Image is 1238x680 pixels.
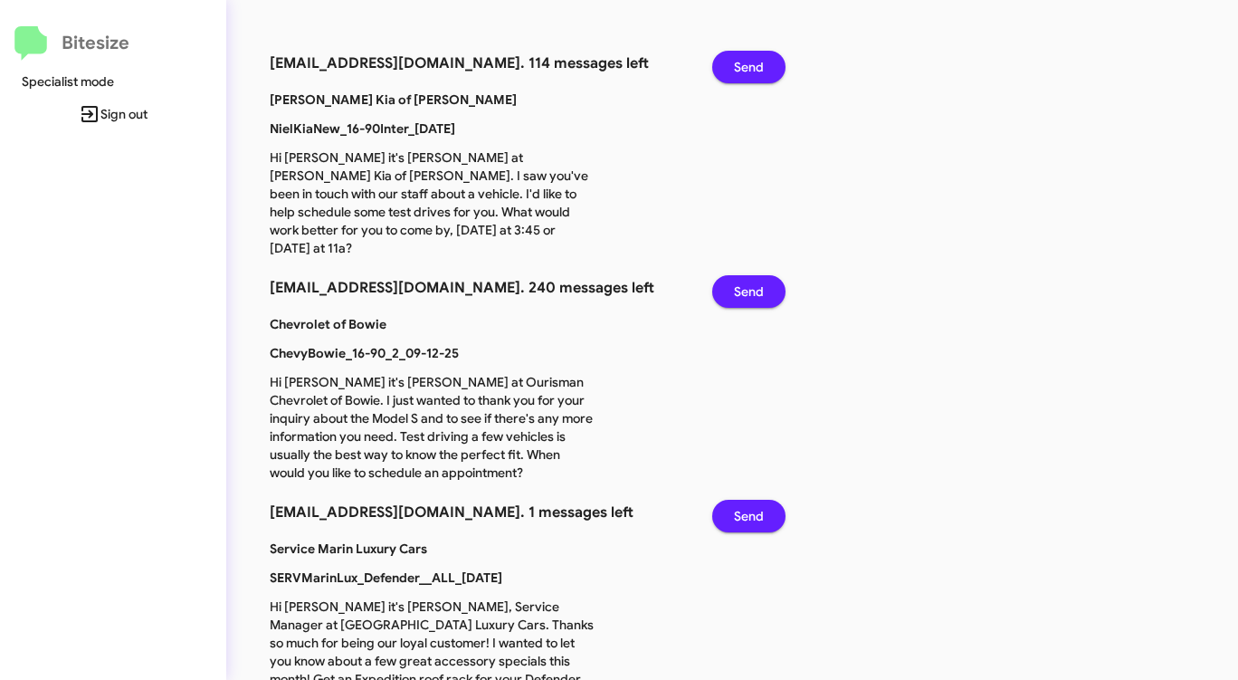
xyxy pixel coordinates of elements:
b: ChevyBowie_16-90_2_09-12-25 [270,345,459,361]
b: SERVMarinLux_Defender__ALL_[DATE] [270,570,502,586]
p: Hi [PERSON_NAME] it's [PERSON_NAME] at Ourisman Chevrolet of Bowie. I just wanted to thank you fo... [256,373,610,482]
span: Send [734,51,764,83]
span: Sign out [14,98,212,130]
p: Hi [PERSON_NAME] it's [PERSON_NAME] at [PERSON_NAME] Kia of [PERSON_NAME]. I saw you've been in t... [256,148,610,257]
h3: [EMAIL_ADDRESS][DOMAIN_NAME]. 1 messages left [270,500,685,525]
button: Send [712,51,786,83]
b: NielKiaNew_16-90Inter_[DATE] [270,120,455,137]
button: Send [712,275,786,308]
h3: [EMAIL_ADDRESS][DOMAIN_NAME]. 240 messages left [270,275,685,301]
span: Send [734,500,764,532]
button: Send [712,500,786,532]
a: Bitesize [14,26,129,61]
b: [PERSON_NAME] Kia of [PERSON_NAME] [270,91,517,108]
b: Chevrolet of Bowie [270,316,386,332]
b: Service Marin Luxury Cars [270,541,427,557]
h3: [EMAIL_ADDRESS][DOMAIN_NAME]. 114 messages left [270,51,685,76]
span: Send [734,275,764,308]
